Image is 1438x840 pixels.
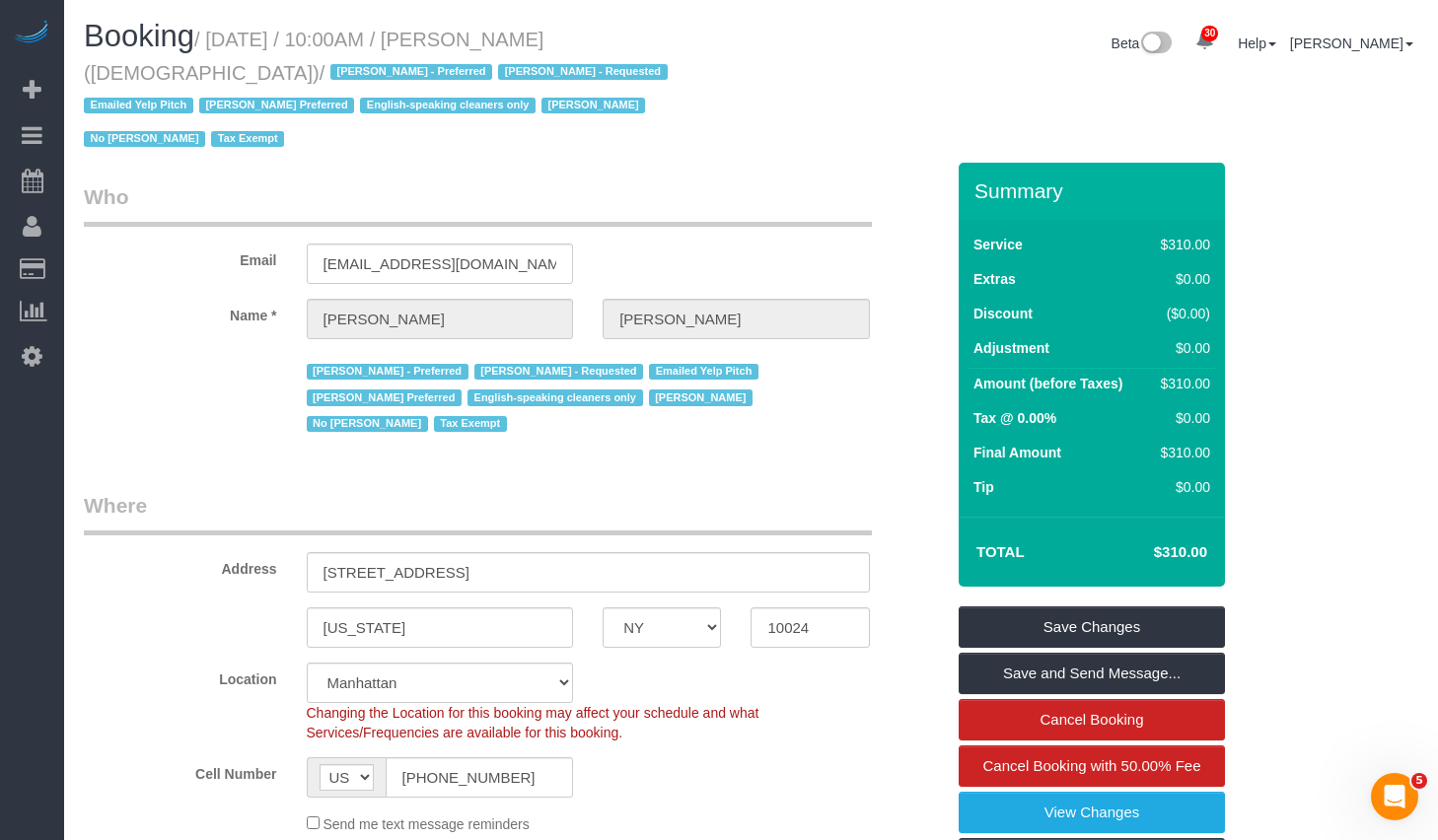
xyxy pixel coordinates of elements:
div: ($0.00) [1153,304,1210,323]
label: Service [973,235,1023,254]
span: [PERSON_NAME] [649,389,753,405]
div: $0.00 [1153,477,1210,497]
input: First Name [307,299,574,339]
label: Name * [69,299,292,325]
span: [PERSON_NAME] Preferred [307,389,462,405]
span: English-speaking cleaners only [467,389,643,405]
iframe: Intercom live chat [1371,773,1418,820]
span: [PERSON_NAME] [541,98,645,113]
div: $310.00 [1153,374,1210,393]
span: Cancel Booking with 50.00% Fee [983,757,1201,774]
span: No [PERSON_NAME] [84,131,205,147]
label: Address [69,552,292,579]
span: Emailed Yelp Pitch [649,364,758,380]
input: City [307,607,574,648]
span: Tax Exempt [434,416,507,432]
label: Final Amount [973,443,1061,462]
span: 5 [1411,773,1427,789]
span: [PERSON_NAME] - Requested [498,64,667,80]
span: / [84,62,674,151]
span: Changing the Location for this booking may affect your schedule and what Services/Frequencies are... [307,705,759,740]
a: 30 [1186,20,1224,63]
span: Send me text message reminders [323,816,529,832]
div: $0.00 [1153,338,1210,358]
div: $310.00 [1153,235,1210,254]
span: Tax Exempt [211,131,284,147]
span: Emailed Yelp Pitch [84,98,193,113]
a: Help [1238,35,1276,51]
div: $0.00 [1153,269,1210,289]
label: Tip [973,477,994,497]
img: Automaid Logo [12,20,51,47]
label: Amount (before Taxes) [973,374,1122,393]
label: Cell Number [69,757,292,784]
span: [PERSON_NAME] - Preferred [330,64,492,80]
a: Save Changes [959,606,1225,648]
a: [PERSON_NAME] [1290,35,1413,51]
input: Cell Number [386,757,574,798]
small: / [DATE] / 10:00AM / [PERSON_NAME] ([DEMOGRAPHIC_DATA]) [84,29,674,151]
span: [PERSON_NAME] - Preferred [307,364,468,380]
span: [PERSON_NAME] - Requested [474,364,643,380]
label: Email [69,244,292,270]
h4: $310.00 [1095,544,1207,561]
legend: Who [84,182,872,227]
a: Beta [1112,35,1173,51]
div: $0.00 [1153,408,1210,428]
label: Tax @ 0.00% [973,408,1056,428]
input: Last Name [603,299,870,339]
a: Save and Send Message... [959,653,1225,694]
span: No [PERSON_NAME] [307,416,428,432]
label: Adjustment [973,338,1049,358]
h3: Summary [974,179,1215,202]
label: Location [69,663,292,689]
div: $310.00 [1153,443,1210,462]
input: Zip Code [751,607,869,648]
legend: Where [84,491,872,535]
span: [PERSON_NAME] Preferred [199,98,354,113]
input: Email [307,244,574,284]
span: English-speaking cleaners only [360,98,536,113]
span: Booking [84,19,194,53]
strong: Total [976,543,1025,560]
a: Cancel Booking [959,699,1225,740]
img: New interface [1139,32,1172,57]
a: Cancel Booking with 50.00% Fee [959,745,1225,787]
label: Extras [973,269,1016,289]
a: View Changes [959,792,1225,833]
span: 30 [1201,26,1218,41]
label: Discount [973,304,1033,323]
